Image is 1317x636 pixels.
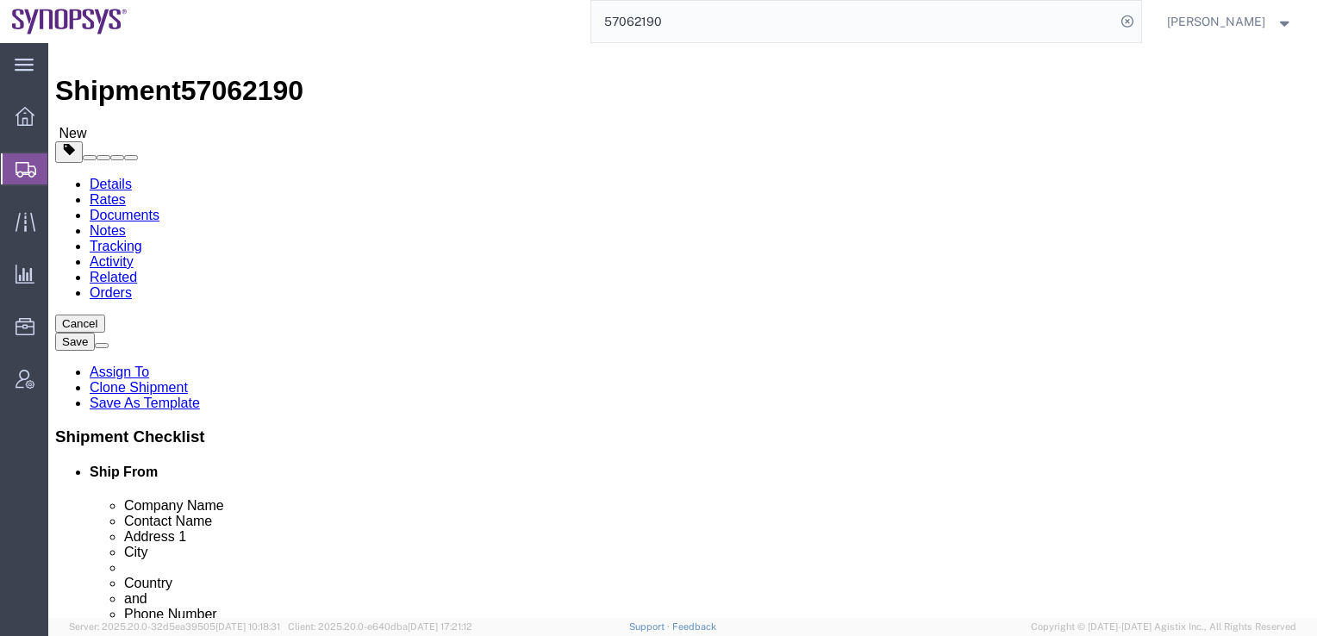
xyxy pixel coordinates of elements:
span: Demi Zhang [1167,12,1265,31]
span: [DATE] 10:18:31 [215,621,280,632]
a: Feedback [672,621,716,632]
span: Copyright © [DATE]-[DATE] Agistix Inc., All Rights Reserved [1031,620,1296,634]
span: Server: 2025.20.0-32d5ea39505 [69,621,280,632]
a: Support [629,621,672,632]
button: [PERSON_NAME] [1166,11,1294,32]
img: logo [12,9,128,34]
input: Search for shipment number, reference number [591,1,1115,42]
span: Client: 2025.20.0-e640dba [288,621,472,632]
span: [DATE] 17:21:12 [408,621,472,632]
iframe: FS Legacy Container [48,43,1317,618]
